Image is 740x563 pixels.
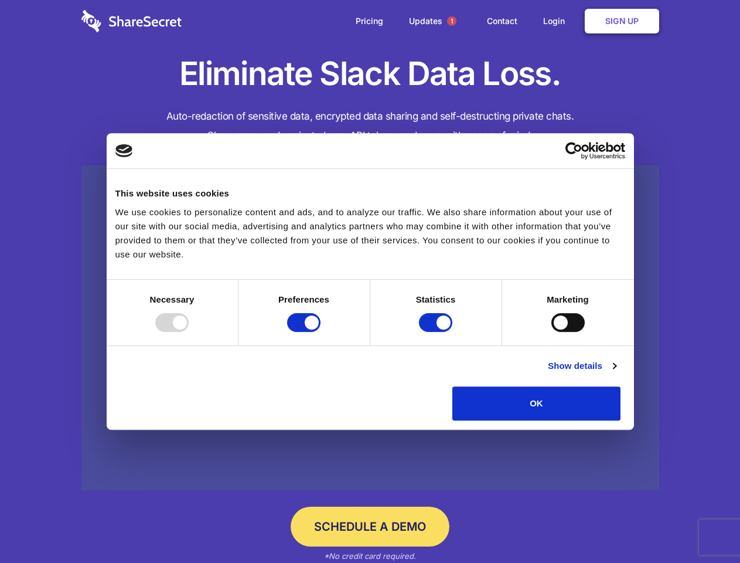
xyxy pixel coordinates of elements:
strong: Necessary [150,294,195,304]
div: We use cookies to personalize content and ads, and to analyze our traffic. We also share informat... [115,205,625,262]
a: Wistia video thumbnail [81,165,659,491]
img: logo [115,144,133,157]
h4: Auto-redaction of sensitive data, encrypted data sharing and self-destructing private chats. Shar... [81,107,659,145]
a: Login [531,3,582,39]
h1: Eliminate Slack Data Loss. [81,53,659,95]
strong: Marketing [547,294,589,304]
div: This website uses cookies [115,186,625,201]
strong: Statistics [416,294,456,304]
a: Usercentrics Cookiebot - opens in a new window [523,142,625,160]
em: *No credit card required. [324,551,416,561]
span: 1 [447,16,456,26]
button: OK [452,386,620,420]
a: Contact [475,3,529,39]
a: Schedule a Demo [291,507,449,547]
a: Sign Up [585,9,659,33]
img: logo-wordmark-white-trans-d4663122ce5f474addd5e946df7df03e33cb6a1c49d2221995e7729f52c070b2.svg [81,10,182,32]
a: Show details [548,359,616,373]
strong: Preferences [278,294,329,304]
a: Pricing [344,3,395,39]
